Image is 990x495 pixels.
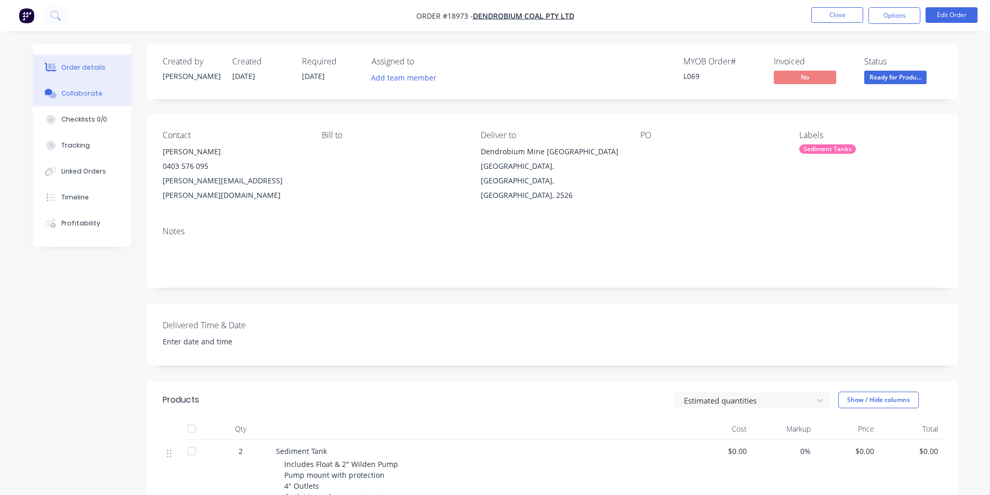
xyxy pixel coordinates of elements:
[163,159,305,173] div: 0403 576 095
[33,184,131,210] button: Timeline
[640,130,783,140] div: PO
[163,130,305,140] div: Contact
[751,419,815,439] div: Markup
[276,446,327,456] span: Sediment Tank
[163,57,220,66] div: Created by
[799,130,942,140] div: Labels
[774,71,836,84] span: No
[481,159,623,203] div: [GEOGRAPHIC_DATA], [GEOGRAPHIC_DATA], [GEOGRAPHIC_DATA], 2526
[481,144,623,159] div: Dendrobium Mine [GEOGRAPHIC_DATA]
[163,144,305,203] div: [PERSON_NAME]0403 576 095[PERSON_NAME][EMAIL_ADDRESS][PERSON_NAME][DOMAIN_NAME]
[19,8,34,23] img: Factory
[683,71,761,82] div: L069
[61,115,107,124] div: Checklists 0/0
[33,132,131,158] button: Tracking
[302,57,359,66] div: Required
[302,71,325,81] span: [DATE]
[774,57,852,66] div: Invoiced
[372,57,476,66] div: Assigned to
[819,446,875,457] span: $0.00
[481,130,623,140] div: Deliver to
[232,57,289,66] div: Created
[33,81,131,106] button: Collaborate
[688,419,751,439] div: Cost
[163,144,305,159] div: [PERSON_NAME]
[163,394,199,406] div: Products
[155,334,285,350] input: Enter date and time
[33,158,131,184] button: Linked Orders
[61,89,102,98] div: Collaborate
[209,419,272,439] div: Qty
[473,11,574,21] a: Dendrobium Coal Pty Ltd
[692,446,747,457] span: $0.00
[683,57,761,66] div: MYOB Order #
[365,71,442,85] button: Add team member
[799,144,856,154] div: Sediment Tanks
[481,144,623,203] div: Dendrobium Mine [GEOGRAPHIC_DATA][GEOGRAPHIC_DATA], [GEOGRAPHIC_DATA], [GEOGRAPHIC_DATA], 2526
[811,7,863,23] button: Close
[838,392,919,408] button: Show / Hide columns
[864,71,927,84] span: Ready for Produ...
[239,446,243,457] span: 2
[926,7,978,23] button: Edit Order
[864,71,927,86] button: Ready for Produ...
[232,71,255,81] span: [DATE]
[33,106,131,132] button: Checklists 0/0
[61,63,105,72] div: Order details
[878,419,942,439] div: Total
[33,210,131,236] button: Profitability
[163,173,305,203] div: [PERSON_NAME][EMAIL_ADDRESS][PERSON_NAME][DOMAIN_NAME]
[33,55,131,81] button: Order details
[868,7,920,24] button: Options
[163,71,220,82] div: [PERSON_NAME]
[61,141,90,150] div: Tracking
[61,219,100,228] div: Profitability
[163,319,293,331] label: Delivered Time & Date
[163,226,942,236] div: Notes
[61,193,89,202] div: Timeline
[882,446,938,457] span: $0.00
[416,11,473,21] span: Order #18973 -
[815,419,879,439] div: Price
[322,130,464,140] div: Bill to
[755,446,811,457] span: 0%
[372,71,442,85] button: Add team member
[61,167,106,176] div: Linked Orders
[864,57,942,66] div: Status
